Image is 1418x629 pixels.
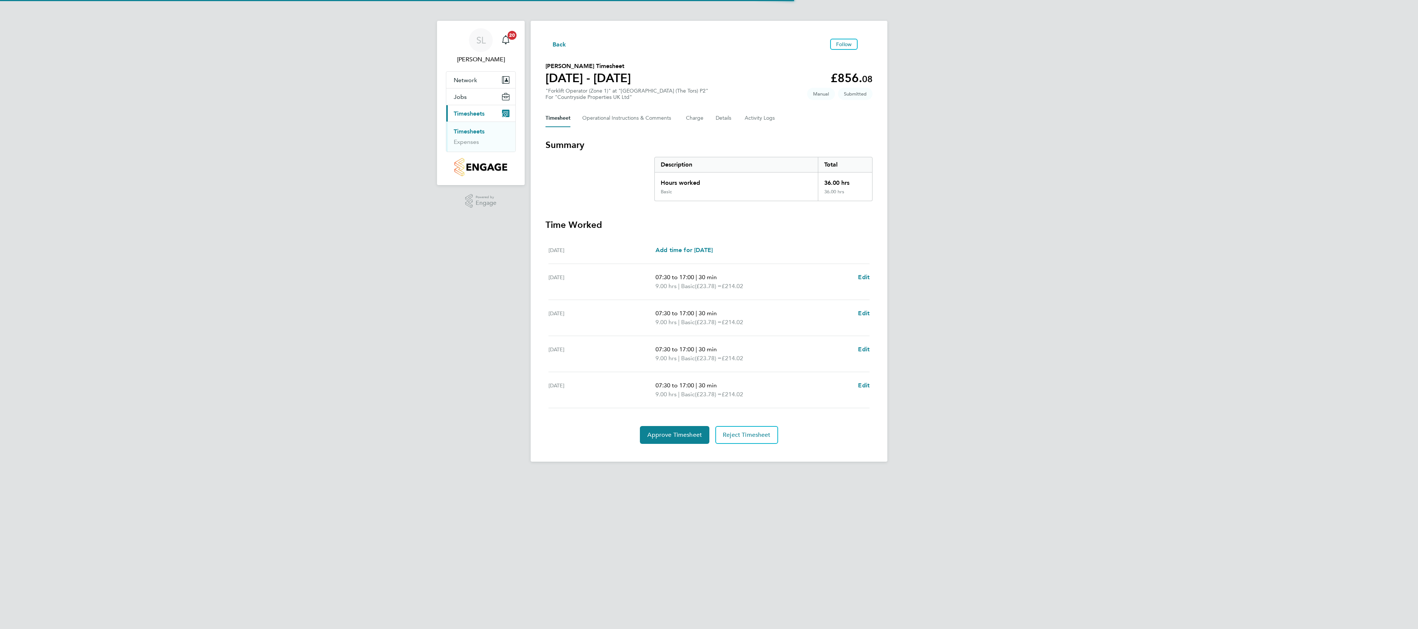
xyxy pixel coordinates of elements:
[858,382,870,389] span: Edit
[454,110,485,117] span: Timesheets
[655,310,694,317] span: 07:30 to 17:00
[858,310,870,317] span: Edit
[858,309,870,318] a: Edit
[655,246,713,255] a: Add time for [DATE]
[723,431,771,439] span: Reject Timesheet
[548,381,655,399] div: [DATE]
[678,283,680,290] span: |
[695,355,722,362] span: (£23.78) =
[545,139,873,444] section: Timesheet
[654,157,873,201] div: Summary
[655,382,694,389] span: 07:30 to 17:00
[548,345,655,363] div: [DATE]
[655,391,677,398] span: 9.00 hrs
[545,139,873,151] h3: Summary
[681,282,695,291] span: Basic
[655,319,677,326] span: 9.00 hrs
[681,390,695,399] span: Basic
[508,31,517,40] span: 20
[454,93,467,100] span: Jobs
[655,274,694,281] span: 07:30 to 17:00
[582,109,674,127] button: Operational Instructions & Comments
[655,355,677,362] span: 9.00 hrs
[647,431,702,439] span: Approve Timesheet
[678,319,680,326] span: |
[476,194,496,200] span: Powered by
[446,28,516,64] a: SL[PERSON_NAME]
[716,109,733,127] button: Details
[678,355,680,362] span: |
[858,273,870,282] a: Edit
[655,246,713,254] span: Add time for [DATE]
[681,318,695,327] span: Basic
[696,382,697,389] span: |
[545,71,631,86] h1: [DATE] - [DATE]
[476,35,486,45] span: SL
[745,109,776,127] button: Activity Logs
[548,273,655,291] div: [DATE]
[655,346,694,353] span: 07:30 to 17:00
[661,189,672,195] div: Basic
[655,172,818,189] div: Hours worked
[655,157,818,172] div: Description
[695,391,722,398] span: (£23.78) =
[446,55,516,64] span: Scott Lawson
[722,283,743,290] span: £214.02
[858,274,870,281] span: Edit
[699,382,717,389] span: 30 min
[446,88,515,105] button: Jobs
[830,39,858,50] button: Follow
[545,94,708,100] div: For "Countryside Properties UK Ltd"
[454,138,479,145] a: Expenses
[695,283,722,290] span: (£23.78) =
[818,172,872,189] div: 36.00 hrs
[545,109,570,127] button: Timesheet
[678,391,680,398] span: |
[446,122,515,152] div: Timesheets
[836,41,852,48] span: Follow
[553,40,566,49] span: Back
[437,21,525,185] nav: Main navigation
[715,426,778,444] button: Reject Timesheet
[476,200,496,206] span: Engage
[545,88,708,100] div: "Forklift Operator (Zone 1)" at "[GEOGRAPHIC_DATA] (The Tors) P2"
[818,157,872,172] div: Total
[548,309,655,327] div: [DATE]
[722,355,743,362] span: £214.02
[831,71,873,85] app-decimal: £856.
[858,346,870,353] span: Edit
[722,319,743,326] span: £214.02
[722,391,743,398] span: £214.02
[446,158,516,176] a: Go to home page
[640,426,709,444] button: Approve Timesheet
[446,105,515,122] button: Timesheets
[454,128,485,135] a: Timesheets
[696,274,697,281] span: |
[695,319,722,326] span: (£23.78) =
[858,345,870,354] a: Edit
[807,88,835,100] span: This timesheet was manually created.
[699,346,717,353] span: 30 min
[548,246,655,255] div: [DATE]
[696,310,697,317] span: |
[498,28,513,52] a: 20
[696,346,697,353] span: |
[686,109,704,127] button: Charge
[655,283,677,290] span: 9.00 hrs
[858,381,870,390] a: Edit
[681,354,695,363] span: Basic
[699,274,717,281] span: 30 min
[862,74,873,84] span: 08
[454,77,477,84] span: Network
[465,194,497,208] a: Powered byEngage
[838,88,873,100] span: This timesheet is Submitted.
[545,62,631,71] h2: [PERSON_NAME] Timesheet
[861,42,873,46] button: Timesheets Menu
[545,219,873,231] h3: Time Worked
[545,39,566,49] button: Back
[818,189,872,201] div: 36.00 hrs
[454,158,507,176] img: countryside-properties-logo-retina.png
[446,72,515,88] button: Network
[699,310,717,317] span: 30 min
